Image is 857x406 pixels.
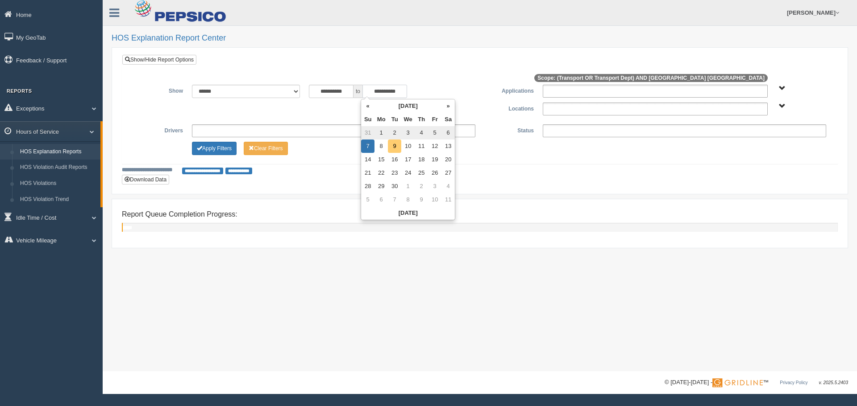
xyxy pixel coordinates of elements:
td: 7 [388,193,401,206]
button: Download Data [122,175,169,185]
td: 1 [374,126,388,139]
td: 30 [388,180,401,193]
td: 8 [374,139,388,153]
td: 29 [374,180,388,193]
th: Su [361,113,374,126]
td: 12 [428,139,441,153]
a: HOS Explanation Reports [16,144,100,160]
td: 13 [441,139,455,153]
button: Change Filter Options [192,142,237,155]
th: Mo [374,113,388,126]
th: Sa [441,113,455,126]
th: [DATE] [361,206,455,220]
h4: Report Queue Completion Progress: [122,210,838,218]
td: 2 [388,126,401,139]
td: 19 [428,153,441,166]
label: Show [129,85,187,95]
span: to [354,85,362,98]
th: Th [415,113,428,126]
td: 4 [415,126,428,139]
button: Change Filter Options [244,142,288,155]
td: 5 [428,126,441,139]
a: HOS Violations [16,176,100,192]
span: Scope: (Transport OR Transport Dept) AND [GEOGRAPHIC_DATA] [GEOGRAPHIC_DATA] [534,74,768,82]
td: 31 [361,126,374,139]
td: 21 [361,166,374,180]
td: 10 [428,193,441,206]
th: » [441,99,455,113]
td: 28 [361,180,374,193]
label: Status [480,124,538,135]
a: Show/Hide Report Options [122,55,196,65]
a: Privacy Policy [780,380,807,385]
td: 9 [415,193,428,206]
td: 24 [401,166,415,180]
td: 20 [441,153,455,166]
th: [DATE] [374,99,441,113]
label: Locations [480,103,538,113]
td: 3 [428,180,441,193]
td: 27 [441,166,455,180]
img: Gridline [712,378,763,387]
td: 9 [388,139,401,153]
td: 15 [374,153,388,166]
td: 16 [388,153,401,166]
td: 2 [415,180,428,193]
td: 25 [415,166,428,180]
th: Fr [428,113,441,126]
td: 6 [374,193,388,206]
td: 14 [361,153,374,166]
td: 7 [361,139,374,153]
td: 8 [401,193,415,206]
span: v. 2025.5.2403 [819,380,848,385]
td: 23 [388,166,401,180]
a: HOS Violation Audit Reports [16,160,100,176]
label: Drivers [129,124,187,135]
td: 26 [428,166,441,180]
th: Tu [388,113,401,126]
th: « [361,99,374,113]
h2: HOS Explanation Report Center [112,34,848,43]
a: HOS Violation Trend [16,192,100,208]
label: Applications [480,85,538,95]
td: 5 [361,193,374,206]
th: We [401,113,415,126]
td: 10 [401,139,415,153]
td: 4 [441,180,455,193]
td: 18 [415,153,428,166]
td: 11 [415,139,428,153]
td: 3 [401,126,415,139]
td: 11 [441,193,455,206]
div: © [DATE]-[DATE] - ™ [665,378,848,387]
td: 22 [374,166,388,180]
td: 17 [401,153,415,166]
td: 6 [441,126,455,139]
td: 1 [401,180,415,193]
